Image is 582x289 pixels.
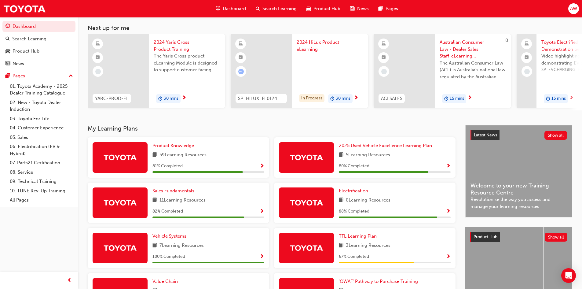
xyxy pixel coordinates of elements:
[381,69,387,74] span: learningRecordVerb_NONE-icon
[470,182,567,196] span: Welcome to your new Training Resource Centre
[7,114,75,124] a: 03. Toyota For Life
[3,2,46,16] img: Trak
[339,253,369,260] span: 67 % Completed
[7,142,75,158] a: 06. Electrification (EV & Hybrid)
[154,53,220,73] span: The Yaris Cross product eLearning Module is designed to support customer facing sales staff with ...
[467,95,472,101] span: next-icon
[13,60,24,67] div: News
[339,278,420,285] a: 'OWAF' Pathway to Purchase Training
[381,95,402,102] span: ACLSALES
[67,277,72,284] span: prev-icon
[561,268,576,283] div: Open Intercom Messenger
[260,209,264,214] span: Show Progress
[2,21,75,32] a: Dashboard
[260,254,264,260] span: Show Progress
[440,60,506,80] span: The Australian Consumer Law (ACL) is Australia's national law regulated by the Australian Competi...
[446,254,451,260] span: Show Progress
[446,164,451,169] span: Show Progress
[7,186,75,196] a: 10. TUNE Rev-Up Training
[158,95,163,103] span: duration-icon
[524,69,530,74] span: learningRecordVerb_NONE-icon
[238,95,284,102] span: SP_HILUX_FL0124_EL
[103,152,137,163] img: Trak
[354,95,358,101] span: next-icon
[551,95,566,102] span: 15 mins
[339,242,343,250] span: book-icon
[470,130,567,140] a: Latest NewsShow all
[446,208,451,215] button: Show Progress
[465,125,572,217] a: Latest NewsShow allWelcome to your new Training Resource CentreRevolutionise the way you access a...
[290,197,323,208] img: Trak
[152,187,197,195] a: Sales Fundamentals
[290,243,323,253] img: Trak
[2,70,75,82] button: Pages
[103,197,137,208] img: Trak
[69,72,73,80] span: up-icon
[7,195,75,205] a: All Pages
[440,39,506,60] span: Australian Consumer Law - Dealer Sales Staff-eLearning module
[339,279,418,284] span: 'OWAF' Pathway to Purchase Training
[260,253,264,261] button: Show Progress
[357,5,369,12] span: News
[152,142,196,149] a: Product Knowledge
[251,2,302,15] a: search-iconSearch Learning
[2,46,75,57] a: Product Hub
[339,187,371,195] a: Electrification
[7,123,75,133] a: 04. Customer Experience
[78,24,582,31] h3: Next up for me
[5,61,10,67] span: news-icon
[7,168,75,177] a: 08. Service
[2,33,75,45] a: Search Learning
[152,143,194,148] span: Product Knowledge
[152,233,186,239] span: Vehicle Systems
[450,95,464,102] span: 15 mins
[525,54,529,62] span: booktick-icon
[339,151,343,159] span: book-icon
[350,5,355,13] span: news-icon
[256,5,260,13] span: search-icon
[12,35,46,43] div: Search Learning
[152,253,185,260] span: 100 % Completed
[7,158,75,168] a: 07. Parts21 Certification
[152,163,183,170] span: 81 % Completed
[339,143,432,148] span: 2025 Used Vehicle Excellence Learning Plan
[339,142,434,149] a: 2025 Used Vehicle Excellence Learning Plan
[570,5,577,12] span: AW
[474,132,497,138] span: Latest News
[95,69,101,74] span: learningRecordVerb_NONE-icon
[339,233,377,239] span: TFL Learning Plan
[336,95,350,102] span: 30 mins
[7,82,75,98] a: 01. Toyota Academy - 2025 Dealer Training Catalogue
[260,162,264,170] button: Show Progress
[152,197,157,204] span: book-icon
[159,242,204,250] span: 7 Learning Resources
[216,5,220,13] span: guage-icon
[299,94,324,102] div: In Progress
[103,243,137,253] img: Trak
[2,20,75,70] button: DashboardSearch LearningProduct HubNews
[382,54,386,62] span: booktick-icon
[379,5,383,13] span: pages-icon
[238,69,244,74] span: learningRecordVerb_ATTEMPT-icon
[152,233,189,240] a: Vehicle Systems
[152,242,157,250] span: book-icon
[159,197,206,204] span: 11 Learning Resources
[96,54,100,62] span: booktick-icon
[164,95,178,102] span: 30 mins
[525,40,529,48] span: laptop-icon
[446,209,451,214] span: Show Progress
[95,95,129,102] span: YARC-PROD-EL
[339,233,379,240] a: TFL Learning Plan
[546,95,550,103] span: duration-icon
[5,24,10,29] span: guage-icon
[260,208,264,215] button: Show Progress
[568,3,579,14] button: AW
[13,72,25,80] div: Pages
[5,73,10,79] span: pages-icon
[339,208,369,215] span: 88 % Completed
[5,36,10,42] span: search-icon
[88,125,456,132] h3: My Learning Plans
[2,58,75,69] a: News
